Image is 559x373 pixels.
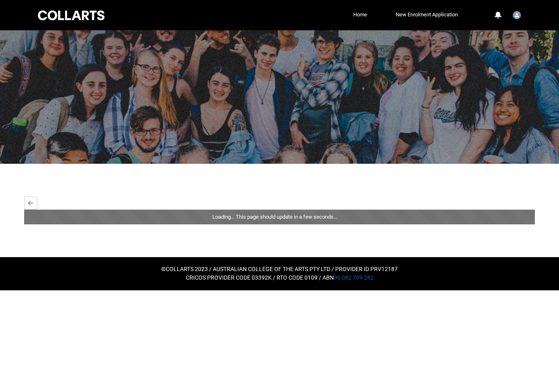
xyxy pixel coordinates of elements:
[24,197,37,210] button: Back
[351,9,369,21] a: Home
[334,274,374,281] a: 96 082 799 282
[24,210,535,224] div: Loading... This page should update in a few seconds...
[513,11,521,19] img: Student.jatwell.20241400
[511,8,523,21] button: User Profile Student.jatwell.20241400
[394,9,460,21] a: New Enrolment Application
